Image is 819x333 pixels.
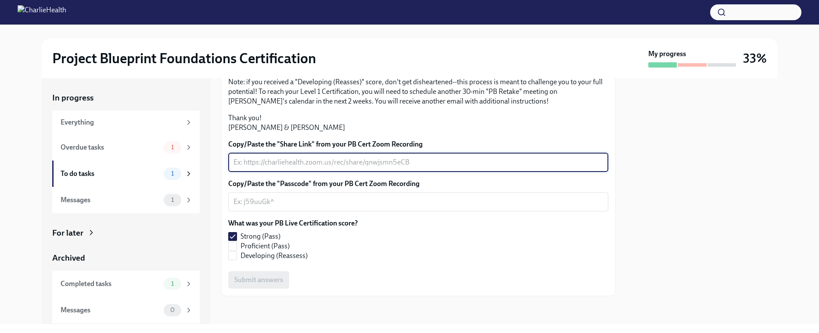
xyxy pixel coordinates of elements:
[165,307,180,313] span: 0
[52,227,83,239] div: For later
[52,252,200,264] a: Archived
[61,118,181,127] div: Everything
[52,271,200,297] a: Completed tasks1
[241,241,290,251] span: Proficient (Pass)
[166,280,179,287] span: 1
[52,297,200,323] a: Messages0
[61,279,160,289] div: Completed tasks
[52,161,200,187] a: To do tasks1
[61,143,160,152] div: Overdue tasks
[648,49,686,59] strong: My progress
[52,50,316,67] h2: Project Blueprint Foundations Certification
[228,179,608,189] label: Copy/Paste the "Passcode" from your PB Cert Zoom Recording
[228,218,358,228] label: What was your PB Live Certification score?
[228,77,608,106] p: Note: if you received a "Developing (Reasses)" score, don't get disheartened--this process is mea...
[241,251,308,261] span: Developing (Reassess)
[52,227,200,239] a: For later
[166,170,179,177] span: 1
[61,305,160,315] div: Messages
[52,92,200,104] a: In progress
[52,187,200,213] a: Messages1
[61,195,160,205] div: Messages
[228,113,608,132] p: Thank you! [PERSON_NAME] & [PERSON_NAME]
[743,50,767,66] h3: 33%
[52,134,200,161] a: Overdue tasks1
[166,197,179,203] span: 1
[166,144,179,150] span: 1
[241,232,280,241] span: Strong (Pass)
[52,111,200,134] a: Everything
[228,140,608,149] label: Copy/Paste the "Share Link" from your PB Cert Zoom Recording
[61,169,160,179] div: To do tasks
[18,5,66,19] img: CharlieHealth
